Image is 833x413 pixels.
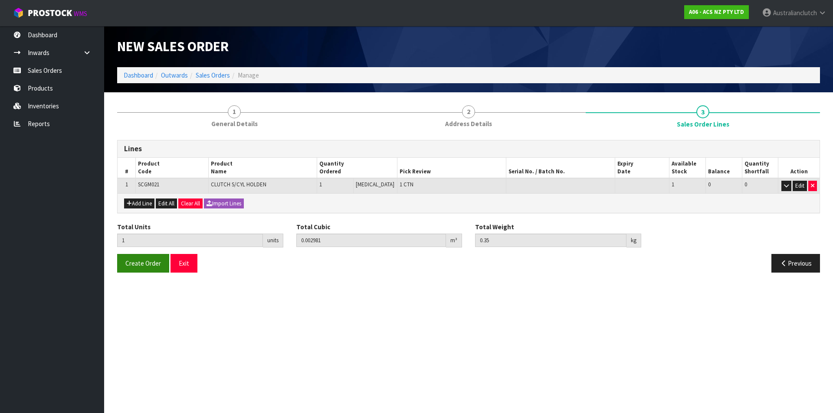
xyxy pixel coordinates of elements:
[171,254,197,273] button: Exit
[13,7,24,18] img: cube-alt.png
[117,234,263,247] input: Total Units
[696,105,709,118] span: 3
[196,71,230,79] a: Sales Orders
[793,181,807,191] button: Edit
[74,10,87,18] small: WMS
[778,158,820,179] th: Action
[677,120,729,129] span: Sales Order Lines
[615,158,669,179] th: Expiry Date
[669,158,706,179] th: Available Stock
[124,71,153,79] a: Dashboard
[706,158,742,179] th: Balance
[28,7,72,19] span: ProStock
[708,181,711,188] span: 0
[319,181,322,188] span: 1
[506,158,615,179] th: Serial No. / Batch No.
[356,181,394,188] span: [MEDICAL_DATA]
[475,234,626,247] input: Total Weight
[124,198,154,209] button: Add Line
[296,234,446,247] input: Total Cubic
[462,105,475,118] span: 2
[138,181,159,188] span: SCGM021
[263,234,283,247] div: units
[124,145,813,153] h3: Lines
[204,198,244,209] button: Import Lines
[178,198,203,209] button: Clear All
[117,133,820,280] span: Sales Order Lines
[136,158,208,179] th: Product Code
[125,259,161,267] span: Create Order
[238,71,259,79] span: Manage
[211,119,258,128] span: General Details
[117,38,229,55] span: New Sales Order
[445,119,492,128] span: Address Details
[742,158,778,179] th: Quantity Shortfall
[228,105,241,118] span: 1
[744,181,747,188] span: 0
[118,158,136,179] th: #
[771,254,820,273] button: Previous
[296,222,330,231] label: Total Cubic
[125,181,128,188] span: 1
[689,8,744,16] strong: A06 - ACS NZ PTY LTD
[208,158,317,179] th: Product Name
[397,158,506,179] th: Pick Review
[117,222,151,231] label: Total Units
[626,234,641,247] div: kg
[211,181,266,188] span: CLUTCH S/CYL HOLDEN
[773,9,817,17] span: Australianclutch
[475,222,514,231] label: Total Weight
[672,181,674,188] span: 1
[317,158,397,179] th: Quantity Ordered
[156,198,177,209] button: Edit All
[446,234,462,247] div: m³
[117,254,169,273] button: Create Order
[161,71,188,79] a: Outwards
[400,181,413,188] span: 1 CTN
